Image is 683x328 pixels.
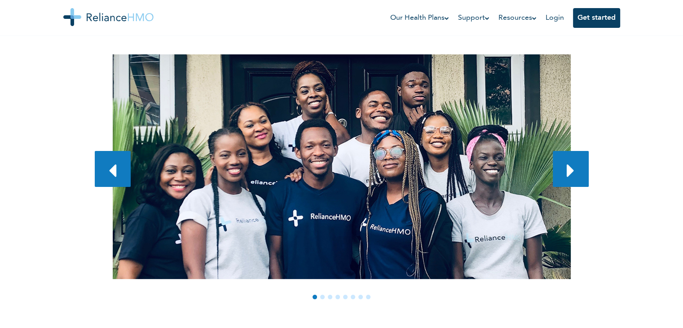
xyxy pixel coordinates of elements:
a: Resources [498,13,537,23]
a: Login [546,14,564,22]
img: rhmo-1.jpg [113,54,571,279]
a: Our Health Plans [390,13,449,23]
img: Reliance HMO's Logo [63,8,154,26]
a: Support [458,13,489,23]
button: Get started [573,8,620,28]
